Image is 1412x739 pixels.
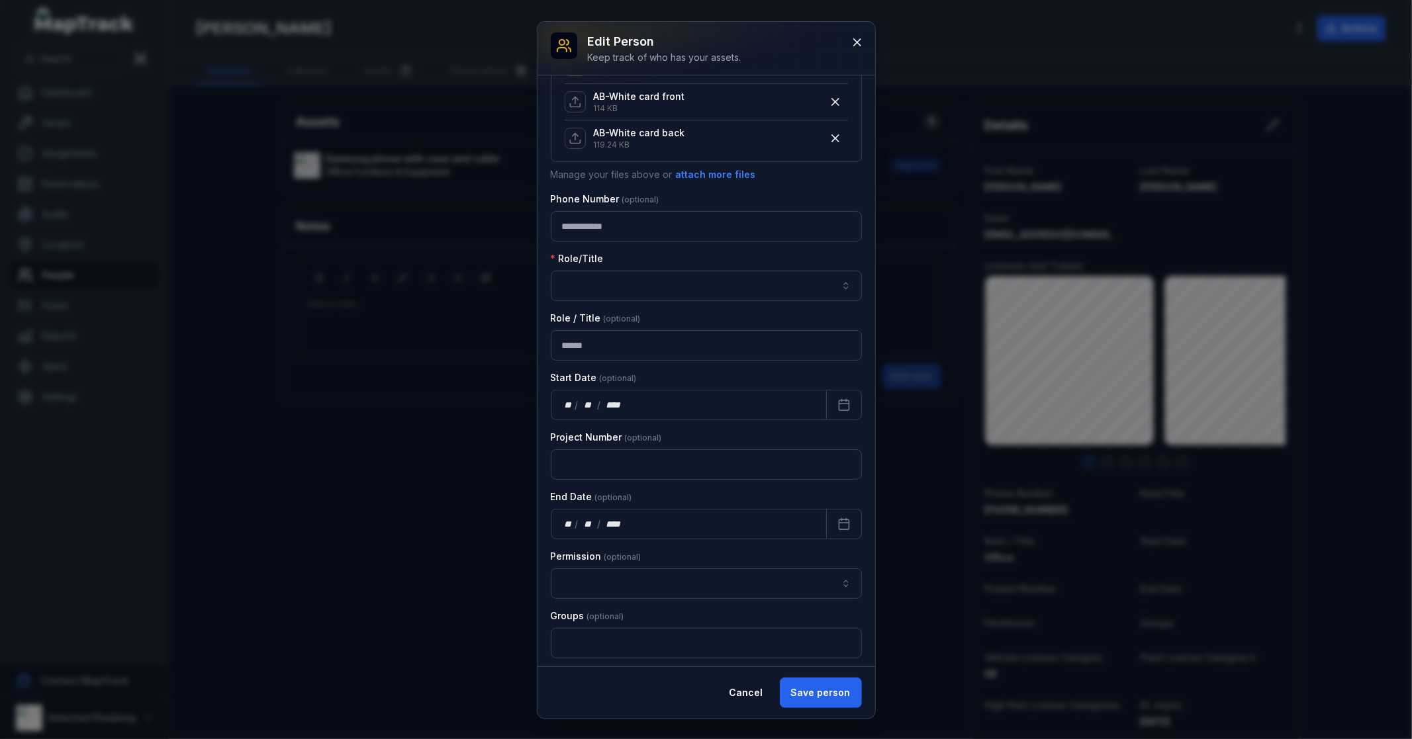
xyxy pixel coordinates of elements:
[602,398,626,412] div: year,
[551,490,632,503] label: End Date
[826,390,862,420] button: Calendar
[718,677,775,708] button: Cancel
[575,398,579,412] div: /
[551,312,641,325] label: Role / Title
[551,193,659,206] label: Phone Number
[551,167,862,182] p: Manage your files above or
[579,398,597,412] div: month,
[562,517,575,531] div: day,
[780,677,862,708] button: Save person
[588,32,741,51] h3: Edit person
[597,517,602,531] div: /
[575,517,579,531] div: /
[579,517,597,531] div: month,
[594,103,685,114] p: 114 KB
[588,51,741,64] div: Keep track of who has your assets.
[826,509,862,539] button: Calendar
[675,167,757,182] button: attach more files
[551,431,662,444] label: Project Number
[594,126,685,140] p: AB-White card back
[551,371,637,384] label: Start Date
[551,252,604,265] label: Role/Title
[562,398,575,412] div: day,
[594,90,685,103] p: AB-White card front
[594,140,685,150] p: 119.24 KB
[551,550,641,563] label: Permission
[597,398,602,412] div: /
[551,609,624,623] label: Groups
[602,517,626,531] div: year,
